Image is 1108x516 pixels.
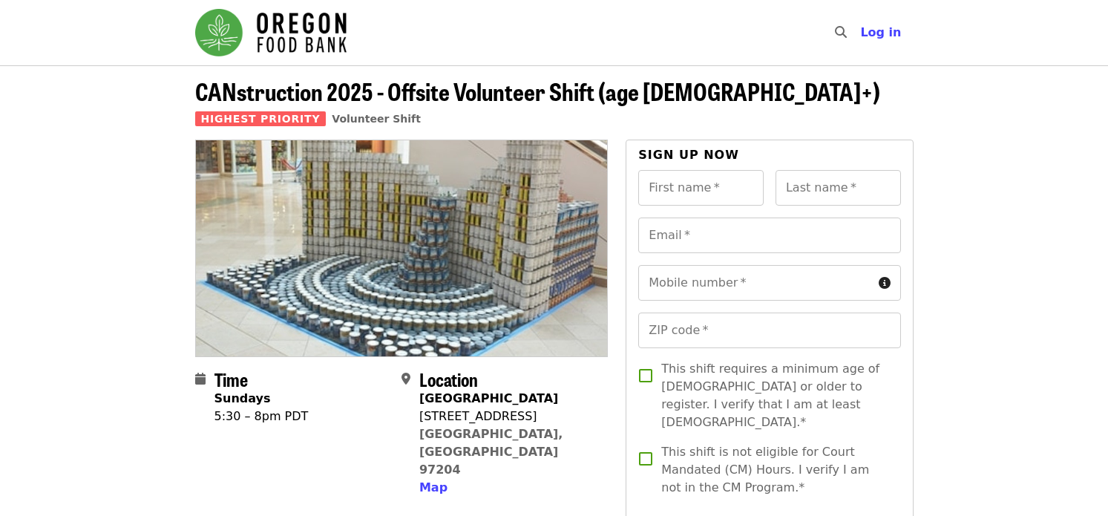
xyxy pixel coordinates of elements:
[879,276,891,290] i: circle-info icon
[419,408,596,425] div: [STREET_ADDRESS]
[856,15,868,50] input: Search
[638,313,900,348] input: ZIP code
[835,25,847,39] i: search icon
[638,218,900,253] input: Email
[638,148,739,162] span: Sign up now
[332,113,421,125] a: Volunteer Shift
[419,427,563,477] a: [GEOGRAPHIC_DATA], [GEOGRAPHIC_DATA] 97204
[419,366,478,392] span: Location
[214,366,248,392] span: Time
[214,408,309,425] div: 5:30 – 8pm PDT
[195,372,206,386] i: calendar icon
[419,391,558,405] strong: [GEOGRAPHIC_DATA]
[214,391,271,405] strong: Sundays
[638,170,764,206] input: First name
[661,443,888,497] span: This shift is not eligible for Court Mandated (CM) Hours. I verify I am not in the CM Program.*
[401,372,410,386] i: map-marker-alt icon
[196,140,608,356] img: CANstruction 2025 - Offsite Volunteer Shift (age 16+) organized by Oregon Food Bank
[661,360,888,431] span: This shift requires a minimum age of [DEMOGRAPHIC_DATA] or older to register. I verify that I am ...
[195,74,880,108] span: CANstruction 2025 - Offsite Volunteer Shift (age [DEMOGRAPHIC_DATA]+)
[419,480,448,494] span: Map
[638,265,872,301] input: Mobile number
[848,18,913,48] button: Log in
[776,170,901,206] input: Last name
[195,9,347,56] img: Oregon Food Bank - Home
[419,479,448,497] button: Map
[195,111,327,126] span: Highest Priority
[860,25,901,39] span: Log in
